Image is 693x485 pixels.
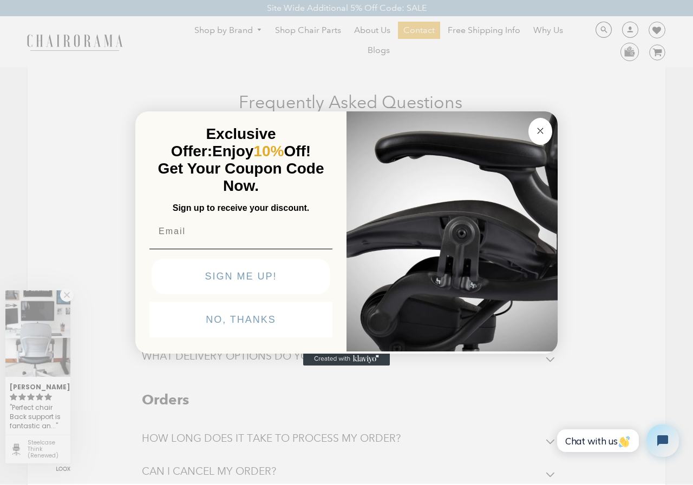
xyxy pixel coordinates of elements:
input: Email [149,221,332,242]
span: 10% [253,143,284,160]
span: Sign up to receive your discount. [173,203,309,212]
span: Exclusive Offer: [171,125,276,160]
span: Get Your Coupon Code Now. [158,160,324,194]
a: Created with Klaviyo - opens in a new tab [303,353,390,366]
iframe: Tidio Chat [548,415,688,466]
span: Enjoy Off! [212,143,311,160]
button: NO, THANKS [149,302,332,337]
img: 92d77583-a095-41f6-84e7-858462e0427a.jpeg [346,109,558,351]
button: SIGN ME UP! [152,258,330,294]
button: Close dialog [528,118,552,145]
